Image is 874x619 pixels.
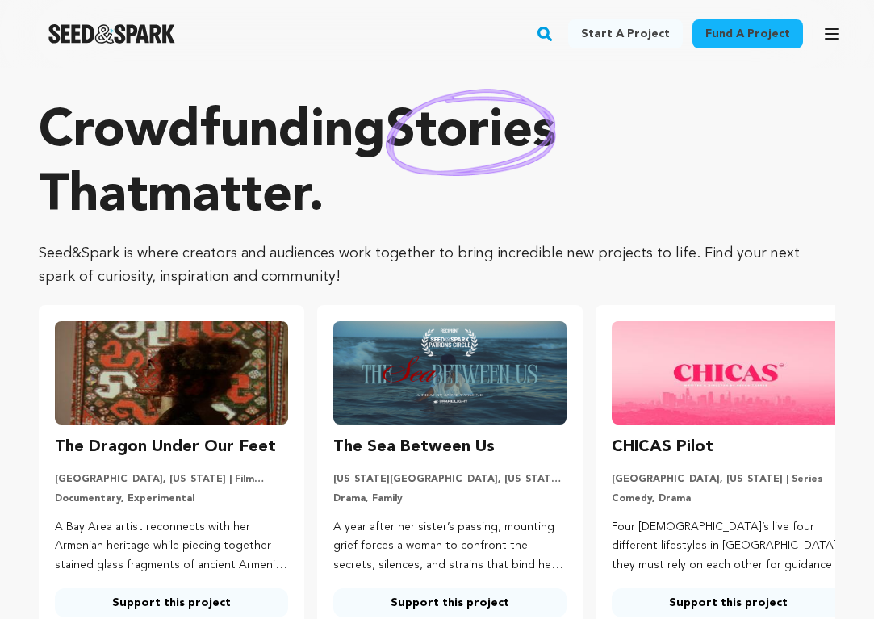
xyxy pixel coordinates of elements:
[55,473,288,486] p: [GEOGRAPHIC_DATA], [US_STATE] | Film Feature
[612,434,713,460] h3: CHICAS Pilot
[148,171,308,223] span: matter
[612,321,845,425] img: CHICAS Pilot image
[48,24,175,44] img: Seed&Spark Logo Dark Mode
[48,24,175,44] a: Seed&Spark Homepage
[55,321,288,425] img: The Dragon Under Our Feet image
[55,492,288,505] p: Documentary, Experimental
[386,89,556,177] img: hand sketched image
[55,518,288,575] p: A Bay Area artist reconnects with her Armenian heritage while piecing together stained glass frag...
[333,492,567,505] p: Drama, Family
[612,518,845,575] p: Four [DEMOGRAPHIC_DATA]’s live four different lifestyles in [GEOGRAPHIC_DATA] - they must rely on...
[612,473,845,486] p: [GEOGRAPHIC_DATA], [US_STATE] | Series
[333,588,567,617] a: Support this project
[333,434,495,460] h3: The Sea Between Us
[568,19,683,48] a: Start a project
[612,588,845,617] a: Support this project
[333,518,567,575] p: A year after her sister’s passing, mounting grief forces a woman to confront the secrets, silence...
[39,242,835,289] p: Seed&Spark is where creators and audiences work together to bring incredible new projects to life...
[612,492,845,505] p: Comedy, Drama
[333,321,567,425] img: The Sea Between Us image
[39,100,835,229] p: Crowdfunding that .
[55,588,288,617] a: Support this project
[333,473,567,486] p: [US_STATE][GEOGRAPHIC_DATA], [US_STATE] | Film Short
[692,19,803,48] a: Fund a project
[55,434,276,460] h3: The Dragon Under Our Feet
